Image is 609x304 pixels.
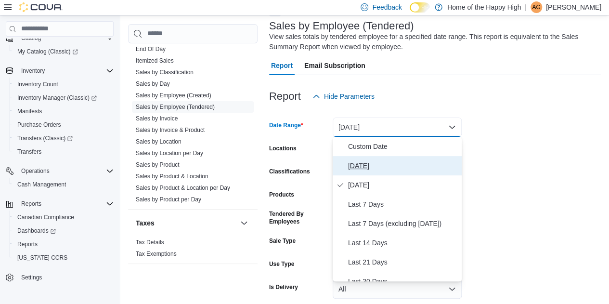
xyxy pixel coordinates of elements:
[13,225,114,237] span: Dashboards
[10,132,117,145] a: Transfers (Classic)
[136,239,164,246] a: Tax Details
[13,119,114,131] span: Purchase Orders
[10,145,117,159] button: Transfers
[136,250,177,258] span: Tax Exemptions
[136,45,166,53] span: End Of Day
[17,148,41,156] span: Transfers
[2,31,117,45] button: Catalog
[21,274,42,281] span: Settings
[13,92,101,104] a: Inventory Manager (Classic)
[17,271,114,283] span: Settings
[136,218,236,228] button: Taxes
[136,46,166,53] a: End Of Day
[17,80,58,88] span: Inventory Count
[410,2,430,13] input: Dark Mode
[136,251,177,257] a: Tax Exemptions
[17,165,53,177] button: Operations
[13,238,114,250] span: Reports
[13,146,114,158] span: Transfers
[271,56,293,75] span: Report
[17,94,97,102] span: Inventory Manager (Classic)
[348,179,458,191] span: [DATE]
[17,198,114,210] span: Reports
[136,115,178,122] a: Sales by Invoice
[13,225,60,237] a: Dashboards
[2,197,117,211] button: Reports
[17,121,61,129] span: Purchase Orders
[2,270,117,284] button: Settings
[13,92,114,104] span: Inventory Manager (Classic)
[10,45,117,58] a: My Catalog (Classic)
[269,121,303,129] label: Date Range
[269,210,329,225] label: Tendered By Employees
[13,211,78,223] a: Canadian Compliance
[447,1,521,13] p: Home of the Happy High
[269,32,596,52] div: View sales totals by tendered employee for a specified date range. This report is equivalent to t...
[348,160,458,172] span: [DATE]
[13,146,45,158] a: Transfers
[136,68,194,76] span: Sales by Classification
[136,127,205,133] a: Sales by Invoice & Product
[372,2,402,12] span: Feedback
[128,237,258,264] div: Taxes
[17,227,56,235] span: Dashboards
[525,1,527,13] p: |
[2,164,117,178] button: Operations
[17,32,45,44] button: Catalog
[136,57,174,64] a: Itemized Sales
[136,104,215,110] a: Sales by Employee (Tendered)
[21,200,41,208] span: Reports
[136,69,194,76] a: Sales by Classification
[17,32,114,44] span: Catalog
[10,251,117,264] button: [US_STATE] CCRS
[136,161,180,168] a: Sales by Product
[13,46,114,57] span: My Catalog (Classic)
[17,48,78,55] span: My Catalog (Classic)
[13,211,114,223] span: Canadian Compliance
[17,198,45,210] button: Reports
[136,80,170,88] span: Sales by Day
[333,118,462,137] button: [DATE]
[10,238,117,251] button: Reports
[269,283,298,291] label: Is Delivery
[10,211,117,224] button: Canadian Compliance
[13,79,114,90] span: Inventory Count
[10,105,117,118] button: Manifests
[10,224,117,238] a: Dashboards
[269,145,297,152] label: Locations
[269,20,414,32] h3: Sales by Employee (Tendered)
[348,237,458,249] span: Last 14 Days
[13,238,41,250] a: Reports
[136,80,170,87] a: Sales by Day
[13,106,114,117] span: Manifests
[136,126,205,134] span: Sales by Invoice & Product
[238,217,250,229] button: Taxes
[269,260,294,268] label: Use Type
[13,132,114,144] span: Transfers (Classic)
[348,198,458,210] span: Last 7 Days
[136,238,164,246] span: Tax Details
[324,92,375,101] span: Hide Parameters
[136,172,208,180] span: Sales by Product & Location
[10,178,117,191] button: Cash Management
[2,64,117,78] button: Inventory
[17,165,114,177] span: Operations
[546,1,601,13] p: [PERSON_NAME]
[19,2,63,12] img: Cova
[136,92,211,99] span: Sales by Employee (Created)
[21,67,45,75] span: Inventory
[17,181,66,188] span: Cash Management
[128,43,258,209] div: Sales
[136,173,208,180] a: Sales by Product & Location
[13,79,62,90] a: Inventory Count
[348,256,458,268] span: Last 21 Days
[13,46,82,57] a: My Catalog (Classic)
[136,196,201,203] span: Sales by Product per Day
[17,254,67,262] span: [US_STATE] CCRS
[136,138,181,145] span: Sales by Location
[304,56,365,75] span: Email Subscription
[348,218,458,229] span: Last 7 Days (excluding [DATE])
